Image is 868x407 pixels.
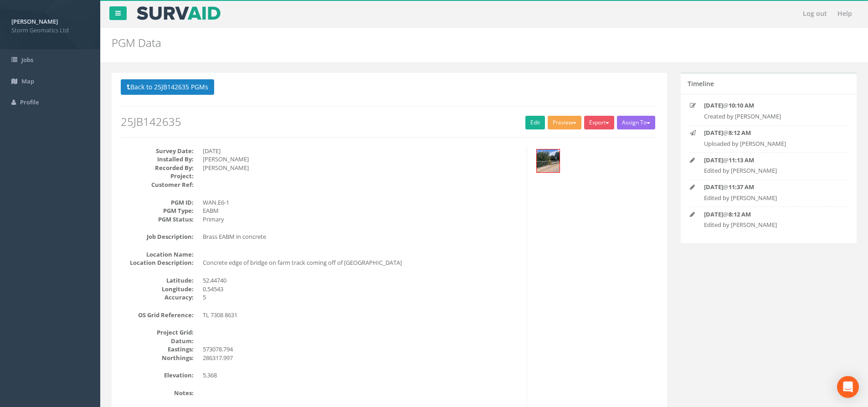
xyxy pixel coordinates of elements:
a: [PERSON_NAME] Storm Geomatics Ltd [11,15,89,34]
dd: Brass EABM in concrete [203,232,520,241]
button: Export [584,116,614,129]
span: Storm Geomatics Ltd [11,26,89,35]
dt: Elevation: [121,371,194,380]
dt: PGM Status: [121,215,194,224]
img: 8b605478-e6ac-aa0c-1374-8e992c502c3a_703d38b9-7149-0d36-5b34-54414c19b7f4_thumb.jpg [537,149,560,172]
button: Assign To [617,116,655,129]
dt: Datum: [121,337,194,345]
dd: Primary [203,215,520,224]
p: Edited by [PERSON_NAME] [704,166,833,175]
strong: [DATE] [704,101,723,109]
strong: [PERSON_NAME] [11,17,58,26]
button: Preview [548,116,581,129]
dt: PGM Type: [121,206,194,215]
p: Created by [PERSON_NAME] [704,112,833,121]
dt: Customer Ref: [121,180,194,189]
dd: WAN.E6-1 [203,198,520,207]
dt: Project Grid: [121,328,194,337]
span: Map [21,77,34,85]
dd: [DATE] [203,147,520,155]
dt: Location Name: [121,250,194,259]
dd: 52.44740 [203,276,520,285]
strong: 8:12 AM [729,210,751,218]
a: Edit [525,116,545,129]
strong: 8:12 AM [729,129,751,137]
dd: TL 7308 8631 [203,311,520,319]
dd: EABM [203,206,520,215]
h2: PGM Data [112,37,730,49]
dd: [PERSON_NAME] [203,155,520,164]
dt: Project: [121,172,194,180]
strong: [DATE] [704,183,723,191]
dd: 286317.997 [203,354,520,362]
h5: Timeline [688,80,714,87]
dt: Recorded By: [121,164,194,172]
p: Edited by [PERSON_NAME] [704,194,833,202]
strong: 10:10 AM [729,101,754,109]
dt: Accuracy: [121,293,194,302]
strong: 11:13 AM [729,156,754,164]
dd: [PERSON_NAME] [203,164,520,172]
strong: 11:37 AM [729,183,754,191]
dd: 0.54543 [203,285,520,294]
strong: [DATE] [704,156,723,164]
h2: 25JB142635 [121,116,658,128]
dt: Northings: [121,354,194,362]
dd: 5.368 [203,371,520,380]
p: @ [704,101,833,110]
span: Profile [20,98,39,106]
dt: Survey Date: [121,147,194,155]
dt: Job Description: [121,232,194,241]
button: Back to 25JB142635 PGMs [121,79,214,95]
dt: Installed By: [121,155,194,164]
dt: Location Description: [121,258,194,267]
dd: 573078.794 [203,345,520,354]
dt: Latitude: [121,276,194,285]
p: @ [704,156,833,165]
dd: 5 [203,293,520,302]
p: Uploaded by [PERSON_NAME] [704,139,833,148]
dt: Eastings: [121,345,194,354]
span: Jobs [21,56,33,64]
dt: OS Grid Reference: [121,311,194,319]
strong: [DATE] [704,210,723,218]
div: Open Intercom Messenger [837,376,859,398]
dt: PGM ID: [121,198,194,207]
strong: [DATE] [704,129,723,137]
p: @ [704,210,833,219]
p: @ [704,129,833,137]
dt: Notes: [121,389,194,397]
dt: Longitude: [121,285,194,294]
p: Edited by [PERSON_NAME] [704,221,833,229]
dd: Concrete edge of bridge on farm track coming off of [GEOGRAPHIC_DATA] [203,258,520,267]
p: @ [704,183,833,191]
